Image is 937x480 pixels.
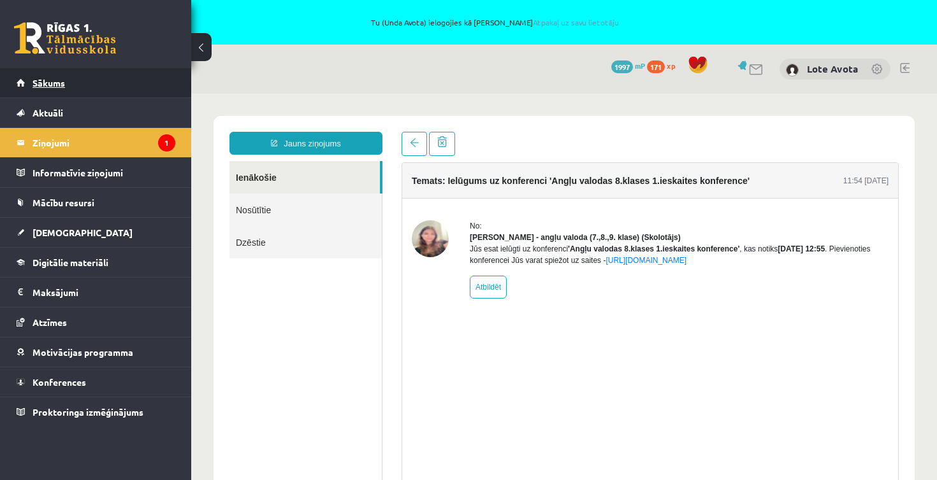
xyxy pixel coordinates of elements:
[17,278,175,307] a: Maksājumi
[533,17,619,27] a: Atpakaļ uz savu lietotāju
[17,397,175,427] a: Proktoringa izmēģinājums
[33,376,86,388] span: Konferences
[38,67,189,100] a: Ienākošie
[33,107,63,118] span: Aktuāli
[17,248,175,277] a: Digitālie materiāli
[647,60,665,73] span: 171
[38,38,191,61] a: Jauns ziņojums
[38,100,191,132] a: Nosūtītie
[158,134,175,152] i: 1
[33,128,175,157] legend: Ziņojumi
[279,139,490,148] strong: [PERSON_NAME] - angļu valoda (7.,8.,9. klase) (Skolotājs)
[33,197,94,208] span: Mācību resursi
[647,60,681,71] a: 171 xp
[17,218,175,247] a: [DEMOGRAPHIC_DATA]
[33,346,133,358] span: Motivācijas programma
[17,98,175,127] a: Aktuāli
[279,182,316,205] a: Atbildēt
[17,128,175,157] a: Ziņojumi1
[33,406,143,418] span: Proktoringa izmēģinājums
[377,151,548,160] b: 'Angļu valodas 8.klases 1.ieskaites konference'
[33,257,108,268] span: Digitālie materiāli
[17,337,175,367] a: Motivācijas programma
[33,158,175,187] legend: Informatīvie ziņojumi
[667,60,675,71] span: xp
[33,227,133,238] span: [DEMOGRAPHIC_DATA]
[221,82,558,92] h4: Temats: Ielūgums uz konferenci 'Angļu valodas 8.klases 1.ieskaites konference'
[17,68,175,97] a: Sākums
[17,158,175,187] a: Informatīvie ziņojumi
[635,60,645,71] span: mP
[33,278,175,307] legend: Maksājumi
[33,316,67,328] span: Atzīmes
[611,60,633,73] span: 1997
[279,127,697,138] div: No:
[586,151,634,160] b: [DATE] 12:55
[14,22,116,54] a: Rīgas 1. Tālmācības vidusskola
[221,127,258,164] img: Laila Priedīte-Dimiņa - angļu valoda (7.,8.,9. klase)
[807,62,858,75] a: Lote Avota
[38,132,191,165] a: Dzēstie
[652,81,697,93] div: 11:54 [DATE]
[147,18,843,26] span: Tu (Unda Avota) ielogojies kā [PERSON_NAME]
[611,60,645,71] a: 1997 mP
[17,307,175,337] a: Atzīmes
[279,150,697,173] div: Jūs esat ielūgti uz konferenci , kas notiks . Pievienoties konferencei Jūs varat spiežot uz saites -
[33,77,65,88] span: Sākums
[414,162,495,171] a: [URL][DOMAIN_NAME]
[786,64,799,76] img: Lote Avota
[17,188,175,217] a: Mācību resursi
[17,367,175,397] a: Konferences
